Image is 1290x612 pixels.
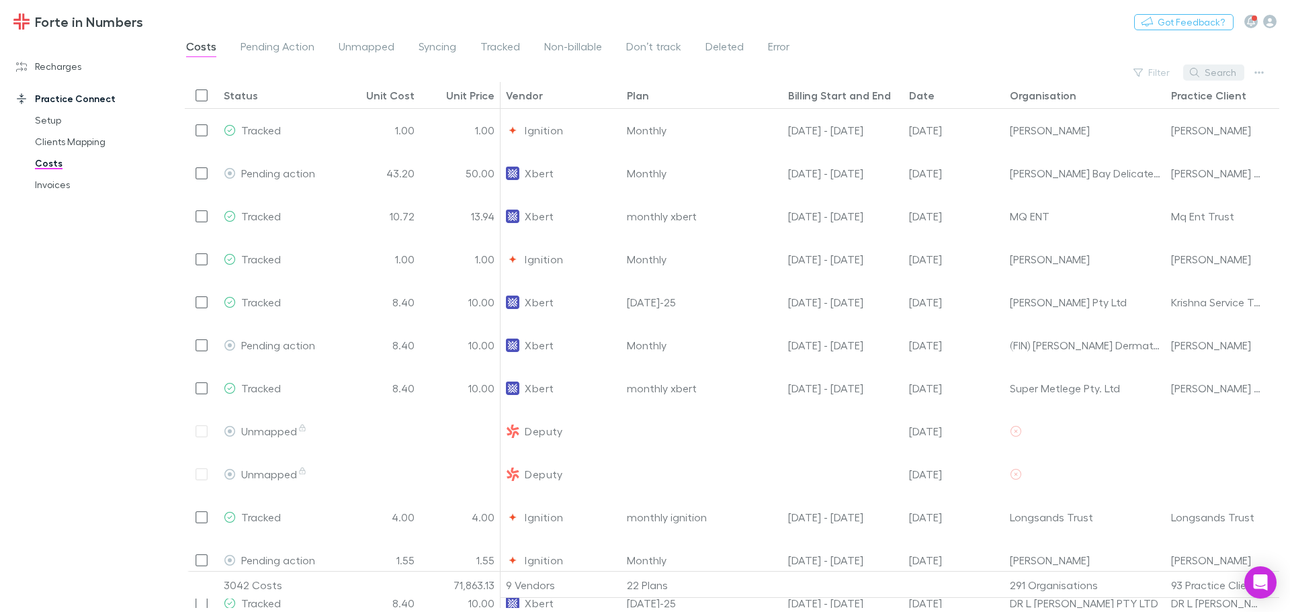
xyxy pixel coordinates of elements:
[339,324,420,367] div: 8.40
[783,367,904,410] div: 01 May - 31 May 25
[783,496,904,539] div: 01 May - 31 May 25
[35,13,143,30] h3: Forte in Numbers
[904,238,1004,281] div: 29 Jun 2025
[218,572,339,599] div: 3042 Costs
[420,539,501,582] div: 1.55
[621,324,783,367] div: Monthly
[480,40,520,57] span: Tracked
[768,40,789,57] span: Error
[1171,496,1254,538] div: Longsands Trust
[1010,367,1160,409] div: Super Metlege Pty. Ltd
[783,152,904,195] div: 01 Apr - 01 May 25
[621,572,783,599] div: 22 Plans
[420,152,501,195] div: 50.00
[544,40,602,57] span: Non-billable
[1171,152,1264,194] div: [PERSON_NAME] Bay Ice Cream Company Pty. Ltd
[525,324,554,366] span: Xbert
[1010,109,1160,151] div: [PERSON_NAME]
[904,281,1004,324] div: 19 Jun 2025
[506,468,519,481] img: Deputy's Logo
[339,40,394,57] span: Unmapped
[1010,89,1076,102] div: Organisation
[501,572,621,599] div: 9 Vendors
[339,152,420,195] div: 43.20
[420,367,501,410] div: 10.00
[525,539,563,581] span: Ignition
[525,453,562,495] span: Deputy
[339,496,420,539] div: 4.00
[506,296,519,309] img: Xbert's Logo
[788,89,891,102] div: Billing Start and End
[241,511,281,523] span: Tracked
[1010,238,1160,280] div: [PERSON_NAME]
[525,496,563,538] span: Ignition
[21,131,181,152] a: Clients Mapping
[241,296,281,308] span: Tracked
[525,109,563,151] span: Ignition
[621,281,783,324] div: [DATE]-25
[909,89,935,102] div: Date
[621,496,783,539] div: monthly ignition
[241,253,281,265] span: Tracked
[627,89,649,102] div: Plan
[420,281,501,324] div: 10.00
[1010,324,1160,366] div: (FIN) [PERSON_NAME] Dermatology
[783,281,904,324] div: 20 Jun - 20 Jul 25
[621,539,783,582] div: Monthly
[5,5,151,38] a: Forte in Numbers
[1010,496,1160,538] div: Longsands Trust
[506,511,519,524] img: Ignition's Logo
[1171,324,1251,366] div: [PERSON_NAME]
[783,195,904,238] div: 20 Jul - 20 Aug 25
[21,152,181,174] a: Costs
[1010,152,1160,194] div: [PERSON_NAME] Bay Delicatessen
[626,40,681,57] span: Don’t track
[339,109,420,152] div: 1.00
[420,572,501,599] div: 71,863.13
[904,453,1004,496] div: 30 Jul 2025
[241,554,315,566] span: Pending action
[1010,281,1160,323] div: [PERSON_NAME] Pty Ltd
[241,425,308,437] span: Unmapped
[1171,281,1263,323] div: Krishna Service Trust
[904,152,1004,195] div: 20 Apr 2025
[904,324,1004,367] div: 20 Apr 2025
[241,382,281,394] span: Tracked
[3,56,181,77] a: Recharges
[506,425,519,438] img: Deputy's Logo
[506,89,543,102] div: Vendor
[1171,195,1234,237] div: Mq Ent Trust
[366,89,415,102] div: Unit Cost
[186,40,216,57] span: Costs
[904,539,1004,582] div: 30 Apr 2025
[506,339,519,352] img: Xbert's Logo
[525,152,554,194] span: Xbert
[506,210,519,223] img: Xbert's Logo
[420,324,501,367] div: 10.00
[506,253,519,266] img: Ignition's Logo
[339,281,420,324] div: 8.40
[621,152,783,195] div: Monthly
[339,195,420,238] div: 10.72
[1127,64,1178,81] button: Filter
[525,410,562,452] span: Deputy
[1171,238,1251,280] div: [PERSON_NAME]
[21,174,181,195] a: Invoices
[904,496,1004,539] div: 30 May 2025
[1183,64,1244,81] button: Search
[1244,566,1277,599] div: Open Intercom Messenger
[783,324,904,367] div: 01 Apr - 01 May 25
[525,195,554,237] span: Xbert
[904,367,1004,410] div: 30 Apr 2025
[904,195,1004,238] div: 19 Aug 2025
[1166,572,1287,599] div: 93 Practice Clients
[506,382,519,395] img: Xbert's Logo
[241,124,281,136] span: Tracked
[339,238,420,281] div: 1.00
[621,238,783,281] div: Monthly
[783,238,904,281] div: 01 Jun - 30 Jun 25
[224,89,258,102] div: Status
[1010,539,1160,581] div: [PERSON_NAME]
[783,109,904,152] div: 01 Jun - 30 Jun 25
[525,238,563,280] span: Ignition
